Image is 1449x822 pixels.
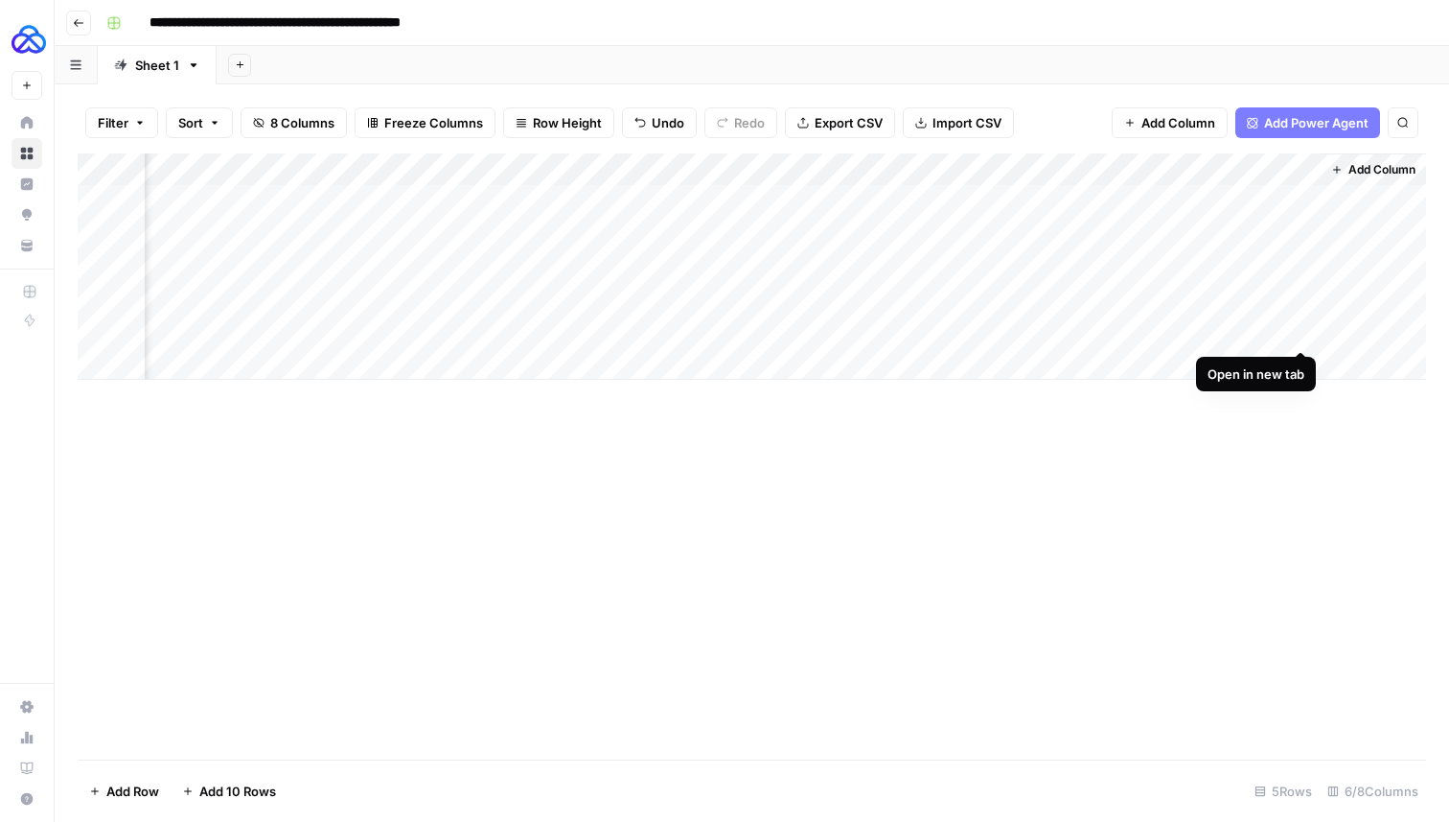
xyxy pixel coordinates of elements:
span: Add Column [1348,161,1415,178]
button: Freeze Columns [355,107,495,138]
div: 6/8 Columns [1320,776,1426,807]
span: Redo [734,113,765,132]
div: 5 Rows [1247,776,1320,807]
span: Sort [178,113,203,132]
button: Sort [166,107,233,138]
span: 8 Columns [270,113,334,132]
a: Learning Hub [11,753,42,784]
img: AUQ Logo [11,22,46,57]
button: Import CSV [903,107,1014,138]
button: Redo [704,107,777,138]
button: Filter [85,107,158,138]
button: Add Power Agent [1235,107,1380,138]
a: Sheet 1 [98,46,217,84]
span: Row Height [533,113,602,132]
button: Export CSV [785,107,895,138]
button: Add Column [1112,107,1228,138]
span: Add Power Agent [1264,113,1368,132]
button: 8 Columns [241,107,347,138]
span: Undo [652,113,684,132]
button: Add Column [1323,157,1423,182]
a: Insights [11,169,42,200]
button: Workspace: AUQ [11,15,42,63]
span: Filter [98,113,128,132]
span: Export CSV [815,113,883,132]
a: Settings [11,692,42,722]
span: Import CSV [932,113,1001,132]
span: Freeze Columns [384,113,483,132]
div: Open in new tab [1207,364,1304,384]
a: Opportunities [11,200,42,230]
button: Add Row [78,776,171,807]
div: Sheet 1 [135,56,179,75]
span: Add Row [106,782,159,801]
button: Undo [622,107,697,138]
button: Add 10 Rows [171,776,287,807]
span: Add 10 Rows [199,782,276,801]
span: Add Column [1141,113,1215,132]
a: Your Data [11,230,42,261]
a: Home [11,107,42,138]
button: Help + Support [11,784,42,814]
a: Browse [11,138,42,169]
a: Usage [11,722,42,753]
button: Row Height [503,107,614,138]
